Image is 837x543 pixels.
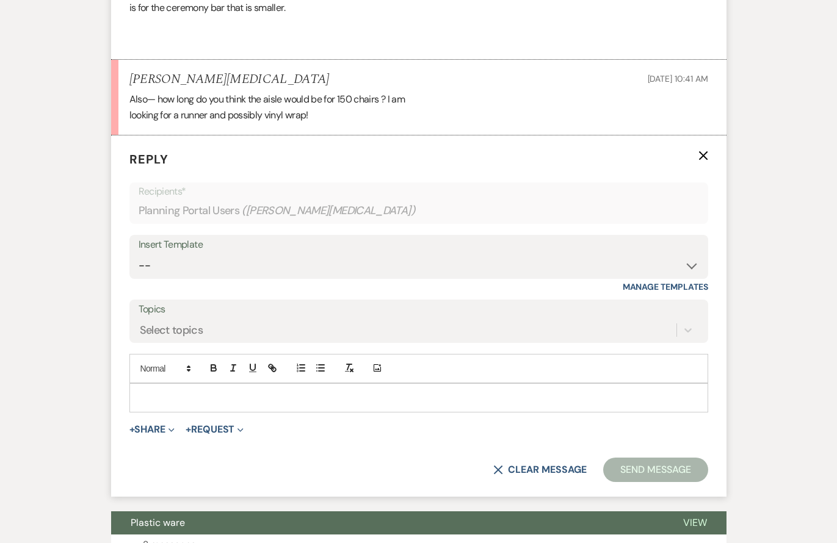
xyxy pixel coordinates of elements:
span: View [683,516,707,529]
button: View [664,511,726,534]
div: Insert Template [139,236,699,254]
div: Planning Portal Users [139,199,699,223]
button: Request [186,425,244,434]
label: Topics [139,301,699,318]
span: Reply [129,151,168,167]
span: [DATE] 10:41 AM [648,73,708,84]
span: + [129,425,135,434]
button: Plastic ware [111,511,664,534]
a: Manage Templates [623,281,708,292]
button: Share [129,425,175,434]
h5: [PERSON_NAME][MEDICAL_DATA] [129,72,330,87]
button: Send Message [603,458,708,482]
div: Also— how long do you think the aisle would be for 150 chairs ? I am looking for a runner and pos... [129,92,708,123]
span: ( [PERSON_NAME][MEDICAL_DATA] ) [242,203,415,219]
div: Select topics [140,322,203,338]
p: Recipients* [139,184,699,200]
span: Plastic ware [131,516,185,529]
button: Clear message [493,465,586,475]
span: + [186,425,191,434]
